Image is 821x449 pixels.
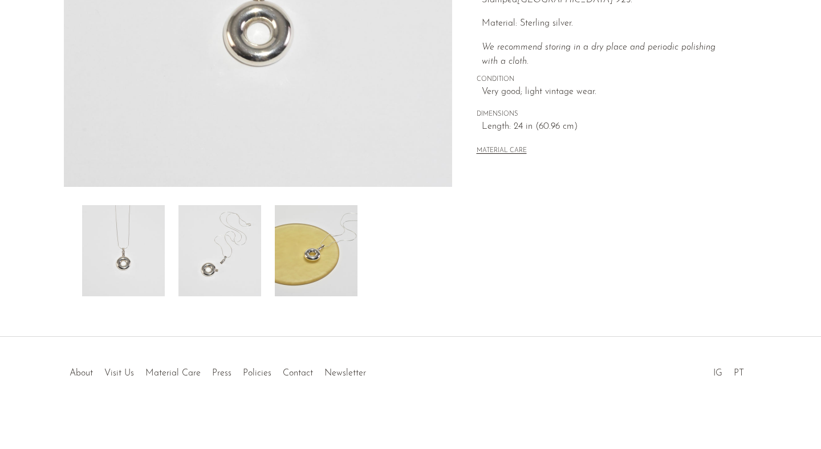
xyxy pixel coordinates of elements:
[482,120,733,134] span: Length: 24 in (60.96 cm)
[64,360,372,381] ul: Quick links
[734,369,744,378] a: PT
[477,75,733,85] span: CONDITION
[178,205,261,296] img: Circle Perfume Pendant Necklace
[212,369,231,378] a: Press
[713,369,722,378] a: IG
[82,205,165,296] img: Circle Perfume Pendant Necklace
[275,205,357,296] img: Circle Perfume Pendant Necklace
[482,85,733,100] span: Very good; light vintage wear.
[243,369,271,378] a: Policies
[104,369,134,378] a: Visit Us
[708,360,750,381] ul: Social Medias
[145,369,201,378] a: Material Care
[70,369,93,378] a: About
[283,369,313,378] a: Contact
[482,43,716,67] i: We recommend storing in a dry place and periodic polishing with a cloth.
[477,109,733,120] span: DIMENSIONS
[477,147,527,156] button: MATERIAL CARE
[482,17,733,31] p: Material: Sterling silver.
